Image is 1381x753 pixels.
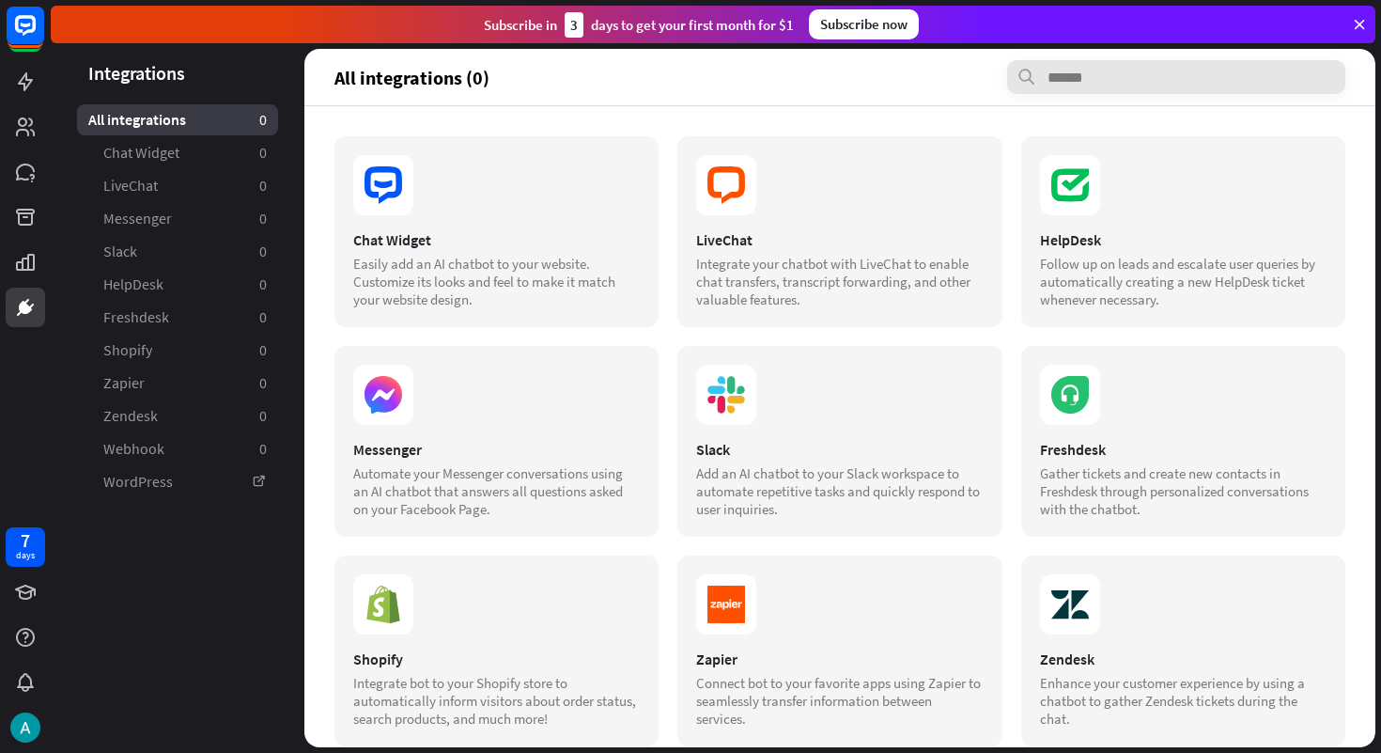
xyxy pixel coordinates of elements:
[259,340,267,360] aside: 0
[1040,255,1327,308] div: Follow up on leads and escalate user queries by automatically creating a new HelpDesk ticket when...
[696,255,983,308] div: Integrate your chatbot with LiveChat to enable chat transfers, transcript forwarding, and other v...
[77,433,278,464] a: Webhook 0
[103,340,152,360] span: Shopify
[77,368,278,399] a: Zapier 0
[353,255,640,308] div: Easily add an AI chatbot to your website. Customize its looks and feel to make it match your webs...
[1040,464,1327,518] div: Gather tickets and create new contacts in Freshdesk through personalized conversations with the c...
[696,230,983,249] div: LiveChat
[565,12,583,38] div: 3
[484,12,794,38] div: Subscribe in days to get your first month for $1
[696,650,983,668] div: Zapier
[353,230,640,249] div: Chat Widget
[103,373,145,393] span: Zapier
[77,170,278,201] a: LiveChat 0
[51,60,304,86] header: Integrations
[103,439,164,459] span: Webhook
[6,527,45,567] a: 7 days
[103,307,169,327] span: Freshdesk
[103,143,179,163] span: Chat Widget
[21,532,30,549] div: 7
[103,275,163,294] span: HelpDesk
[259,307,267,327] aside: 0
[259,242,267,261] aside: 0
[15,8,71,64] button: Open LiveChat chat widget
[809,9,919,39] div: Subscribe now
[77,335,278,366] a: Shopify 0
[77,466,278,497] a: WordPress
[259,176,267,196] aside: 0
[259,406,267,426] aside: 0
[103,242,137,261] span: Slack
[77,269,278,300] a: HelpDesk 0
[77,203,278,234] a: Messenger 0
[259,373,267,393] aside: 0
[353,674,640,728] div: Integrate bot to your Shopify store to automatically inform visitors about order status, search p...
[103,209,172,228] span: Messenger
[353,440,640,459] div: Messenger
[259,439,267,459] aside: 0
[88,110,186,130] span: All integrations
[259,209,267,228] aside: 0
[696,674,983,728] div: Connect bot to your favorite apps using Zapier to seamlessly transfer information between services.
[77,236,278,267] a: Slack 0
[1040,650,1327,668] div: Zendesk
[1040,674,1327,728] div: Enhance your customer experience by using a chatbot to gather Zendesk tickets during the chat.
[77,400,278,431] a: Zendesk 0
[259,110,267,130] aside: 0
[103,406,158,426] span: Zendesk
[259,143,267,163] aside: 0
[1040,440,1327,459] div: Freshdesk
[1040,230,1327,249] div: HelpDesk
[103,176,158,196] span: LiveChat
[353,464,640,518] div: Automate your Messenger conversations using an AI chatbot that answers all questions asked on you...
[77,137,278,168] a: Chat Widget 0
[16,549,35,562] div: days
[696,440,983,459] div: Slack
[334,60,1345,94] section: All integrations (0)
[77,302,278,333] a: Freshdesk 0
[259,275,267,294] aside: 0
[696,464,983,518] div: Add an AI chatbot to your Slack workspace to automate repetitive tasks and quickly respond to use...
[353,650,640,668] div: Shopify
